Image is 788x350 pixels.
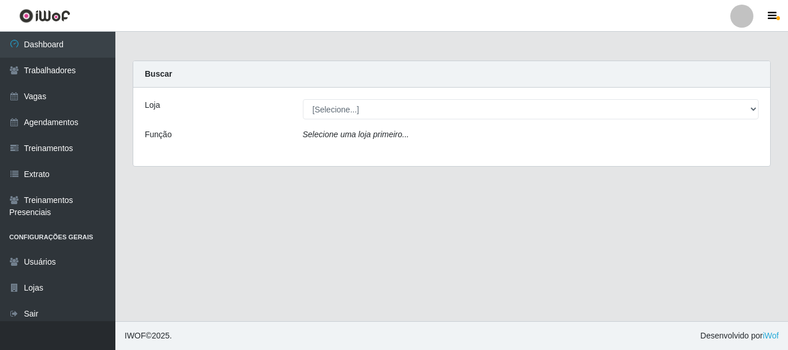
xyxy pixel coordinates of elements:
i: Selecione uma loja primeiro... [303,130,409,139]
span: Desenvolvido por [700,330,779,342]
span: IWOF [125,331,146,340]
label: Função [145,129,172,141]
img: CoreUI Logo [19,9,70,23]
span: © 2025 . [125,330,172,342]
a: iWof [763,331,779,340]
label: Loja [145,99,160,111]
strong: Buscar [145,69,172,78]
